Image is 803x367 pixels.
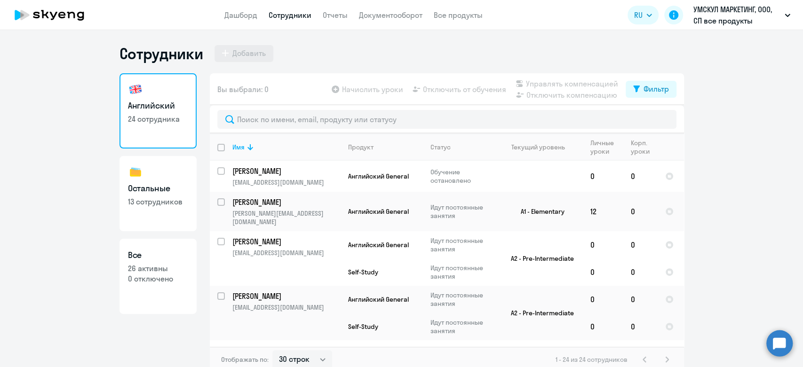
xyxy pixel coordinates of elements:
span: RU [634,9,643,21]
td: 0 [623,258,658,286]
td: A2 - Pre-Intermediate [495,286,583,340]
p: Идут постоянные занятия [430,291,495,308]
div: Текущий уровень [503,143,582,151]
span: Английский General [348,172,409,180]
p: [PERSON_NAME] [232,291,339,301]
td: 0 [583,313,623,340]
a: Все продукты [434,10,483,20]
div: Добавить [232,47,266,59]
span: Self-Study [348,322,378,331]
span: Вы выбрали: 0 [217,84,269,95]
button: RU [628,6,659,24]
td: 0 [623,192,658,231]
a: Фатиме [232,345,340,356]
a: [PERSON_NAME] [232,166,340,176]
p: [PERSON_NAME] [232,166,339,176]
a: [PERSON_NAME] [232,197,340,207]
a: [PERSON_NAME] [232,291,340,301]
div: Личные уроки [590,139,623,156]
p: УМСКУЛ МАРКЕТИНГ, ООО, СП все продукты [693,4,781,26]
td: 0 [583,231,623,258]
a: Документооборот [359,10,422,20]
h3: Остальные [128,182,188,195]
div: Статус [430,143,451,151]
span: Self-Study [348,268,378,276]
a: Остальные13 сотрудников [119,156,197,231]
input: Поиск по имени, email, продукту или статусу [217,110,676,129]
td: 0 [623,313,658,340]
td: 0 [583,258,623,286]
td: A2 - Pre-Intermediate [495,231,583,286]
p: Обучение остановлено [430,168,495,185]
div: Имя [232,143,340,151]
span: Отображать по: [221,355,269,364]
span: Английский General [348,241,409,249]
a: Отчеты [323,10,348,20]
p: [EMAIL_ADDRESS][DOMAIN_NAME] [232,303,340,312]
span: 1 - 24 из 24 сотрудников [556,355,628,364]
p: [EMAIL_ADDRESS][DOMAIN_NAME] [232,178,340,187]
span: Английский General [348,295,409,304]
div: Имя [232,143,245,151]
p: Идут постоянные занятия [430,318,495,335]
p: [PERSON_NAME][EMAIL_ADDRESS][DOMAIN_NAME] [232,209,340,226]
h3: Английский [128,100,188,112]
p: 24 сотрудника [128,114,188,124]
div: Корп. уроки [631,139,657,156]
h3: Все [128,249,188,261]
td: 0 [583,286,623,313]
td: 0 [583,161,623,192]
button: УМСКУЛ МАРКЕТИНГ, ООО, СП все продукты [689,4,795,26]
td: 0 [623,231,658,258]
td: 12 [583,192,623,231]
a: [PERSON_NAME] [232,236,340,247]
p: 0 отключено [128,273,188,284]
button: Фильтр [626,81,676,98]
div: Фильтр [644,83,669,94]
img: others [128,164,143,180]
p: 13 сотрудников [128,196,188,207]
span: Английский General [348,207,409,216]
div: Продукт [348,143,374,151]
p: Идут постоянные занятия [430,236,495,253]
p: [PERSON_NAME] [232,197,339,207]
p: Фатиме [232,345,339,356]
a: Дашборд [224,10,257,20]
a: Английский24 сотрудника [119,73,197,148]
a: Все26 активны0 отключено [119,239,197,314]
h1: Сотрудники [119,44,203,63]
p: Идут постоянные занятия [430,264,495,281]
button: Добавить [215,45,273,62]
div: Текущий уровень [511,143,565,151]
td: A1 - Elementary [495,192,583,231]
td: 0 [623,286,658,313]
p: [EMAIL_ADDRESS][DOMAIN_NAME] [232,249,340,257]
p: Идут постоянные занятия [430,203,495,220]
img: english [128,82,143,97]
p: [PERSON_NAME] [232,236,339,247]
p: 26 активны [128,263,188,273]
a: Сотрудники [269,10,311,20]
td: 0 [623,161,658,192]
